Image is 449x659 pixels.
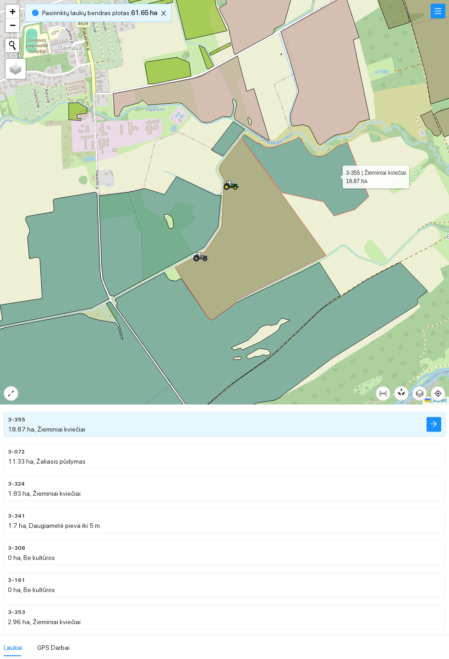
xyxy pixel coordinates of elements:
span: expand-alt [4,390,18,397]
span: 3-161 [8,576,25,585]
span: 2.96 ha, Žieminiai kviečiai [8,618,81,626]
span: 3-324 [8,480,25,489]
span: aim [431,390,445,397]
div: GPS Darbai [37,642,70,653]
span: − [10,19,16,31]
span: close [159,10,169,17]
button: column-width [376,386,390,401]
span: 3-355 [8,416,25,425]
span: 3-341 [8,512,25,521]
div: Laukai [4,642,22,653]
span: 3-072 [8,448,25,457]
span: 11.33 ha, Žaliasis pūdymas [8,458,86,465]
span: 18.87 ha, Žieminiai kviečiai [8,426,85,433]
b: 61.65 ha [131,9,157,17]
a: Zoom in [5,5,19,18]
span: arrow-right [430,420,438,429]
span: 0 ha, Be kultūros [8,586,55,593]
span: column-width [376,390,390,397]
button: arrow-right [427,417,441,432]
span: Pasirinktų laukų bendras plotas : [42,8,157,18]
span: 3-353 [8,609,25,617]
a: Zoom out [5,18,19,32]
span: 1.83 ha, Žieminiai kviečiai [8,490,81,497]
a: Leaflet [425,397,447,404]
span: 3-308 [8,544,25,553]
span: info-circle [32,10,38,16]
button: close [158,8,169,19]
button: Initiate a new search [5,39,19,52]
button: expand-alt [4,386,18,401]
span: 1.7 ha, Daugiametė pieva iki 5 m. [8,522,101,529]
button: aim [431,386,445,401]
button: menu [431,4,445,18]
span: + [10,6,16,17]
span: 0 ha, Be kultūros [8,554,55,561]
a: Layers [5,59,26,79]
